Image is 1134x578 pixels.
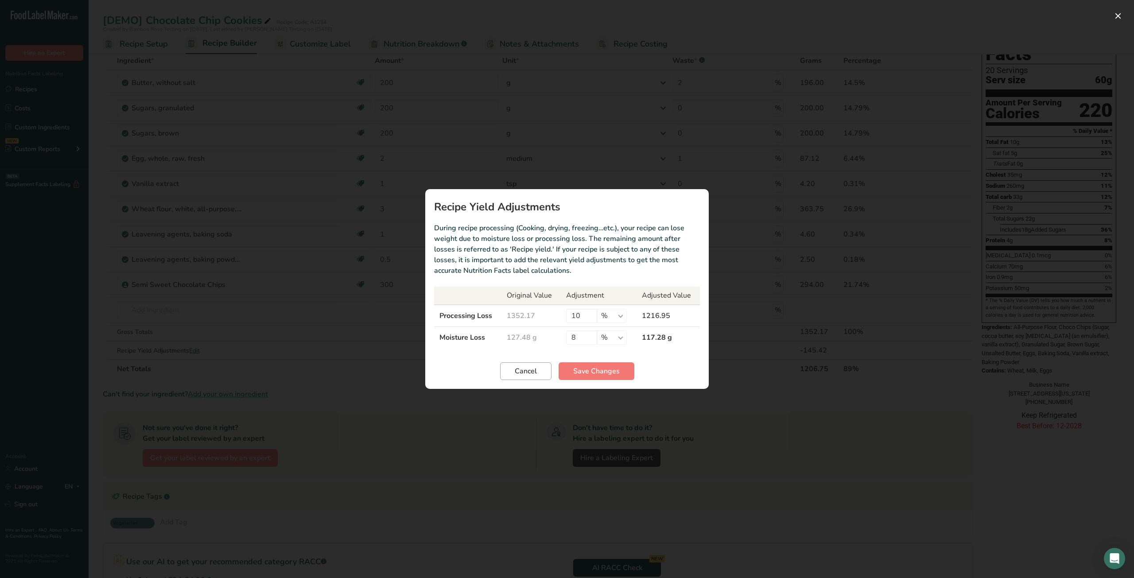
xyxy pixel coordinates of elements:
[1104,548,1125,569] div: Open Intercom Messenger
[637,305,700,327] td: 1216.95
[573,366,620,376] span: Save Changes
[501,305,561,327] td: 1352.17
[434,327,501,349] td: Moisture Loss
[501,327,561,349] td: 127.48 g
[515,366,537,376] span: Cancel
[637,327,700,349] td: 117.28 g
[501,287,561,305] th: Original Value
[561,287,637,305] th: Adjustment
[500,362,551,380] button: Cancel
[637,287,700,305] th: Adjusted Value
[434,223,700,276] p: During recipe processing (Cooking, drying, freezing…etc.), your recipe can lose weight due to moi...
[559,362,634,380] button: Save Changes
[434,202,700,212] h1: Recipe Yield Adjustments
[434,305,501,327] td: Processing Loss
